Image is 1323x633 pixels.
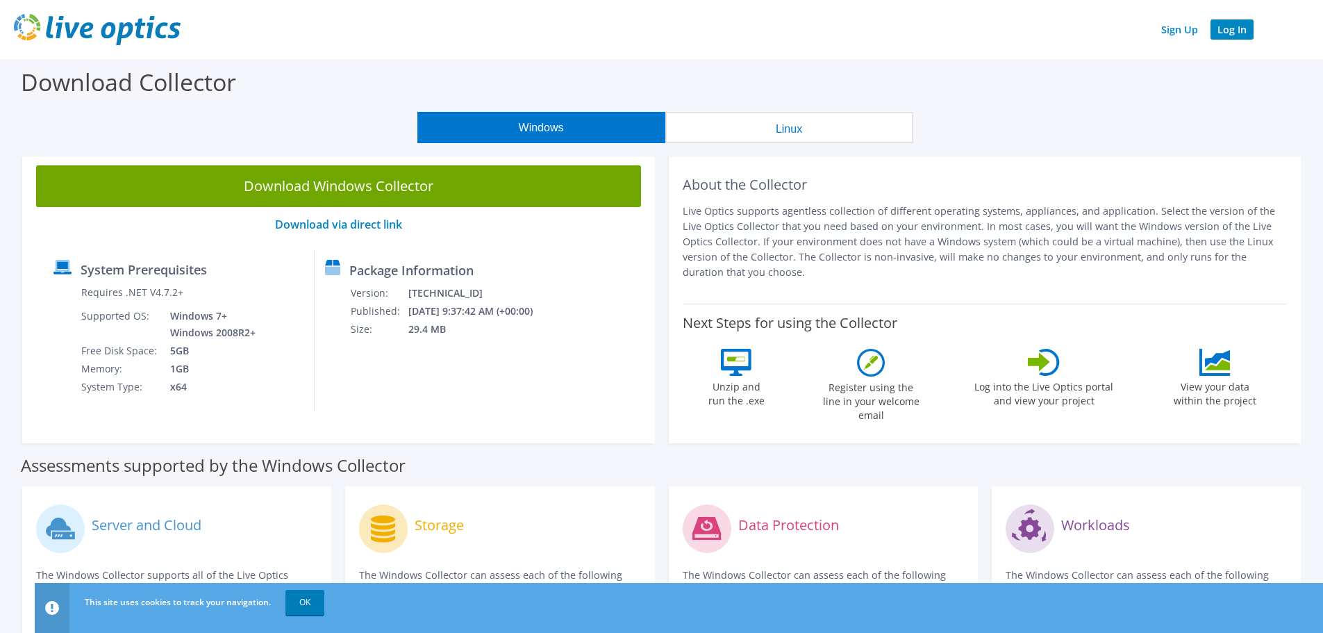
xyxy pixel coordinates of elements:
[665,112,913,143] button: Linux
[160,307,258,342] td: Windows 7+ Windows 2008R2+
[275,217,402,232] a: Download via direct link
[81,360,160,378] td: Memory:
[350,284,408,302] td: Version:
[285,590,324,615] a: OK
[81,378,160,396] td: System Type:
[408,284,551,302] td: [TECHNICAL_ID]
[819,377,923,422] label: Register using the line in your welcome email
[1154,19,1205,40] a: Sign Up
[417,112,665,143] button: Windows
[974,376,1114,408] label: Log into the Live Optics portal and view your project
[408,302,551,320] td: [DATE] 9:37:42 AM (+00:00)
[21,459,406,472] label: Assessments supported by the Windows Collector
[683,204,1288,280] p: Live Optics supports agentless collection of different operating systems, appliances, and applica...
[349,263,474,277] label: Package Information
[415,518,464,532] label: Storage
[160,342,258,360] td: 5GB
[36,165,641,207] a: Download Windows Collector
[1210,19,1254,40] a: Log In
[81,307,160,342] td: Supported OS:
[81,263,207,277] label: System Prerequisites
[359,568,640,598] p: The Windows Collector can assess each of the following storage systems.
[1006,568,1287,598] p: The Windows Collector can assess each of the following applications.
[683,315,897,331] label: Next Steps for using the Collector
[85,596,271,608] span: This site uses cookies to track your navigation.
[92,518,201,532] label: Server and Cloud
[350,302,408,320] td: Published:
[683,176,1288,193] h2: About the Collector
[81,286,183,299] label: Requires .NET V4.7.2+
[21,66,236,98] label: Download Collector
[81,342,160,360] td: Free Disk Space:
[350,320,408,338] td: Size:
[160,378,258,396] td: x64
[738,518,839,532] label: Data Protection
[1165,376,1265,408] label: View your data within the project
[683,568,964,598] p: The Windows Collector can assess each of the following DPS applications.
[36,568,317,598] p: The Windows Collector supports all of the Live Optics compute and cloud assessments.
[704,376,768,408] label: Unzip and run the .exe
[160,360,258,378] td: 1GB
[408,320,551,338] td: 29.4 MB
[14,14,181,45] img: live_optics_svg.svg
[1061,518,1130,532] label: Workloads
